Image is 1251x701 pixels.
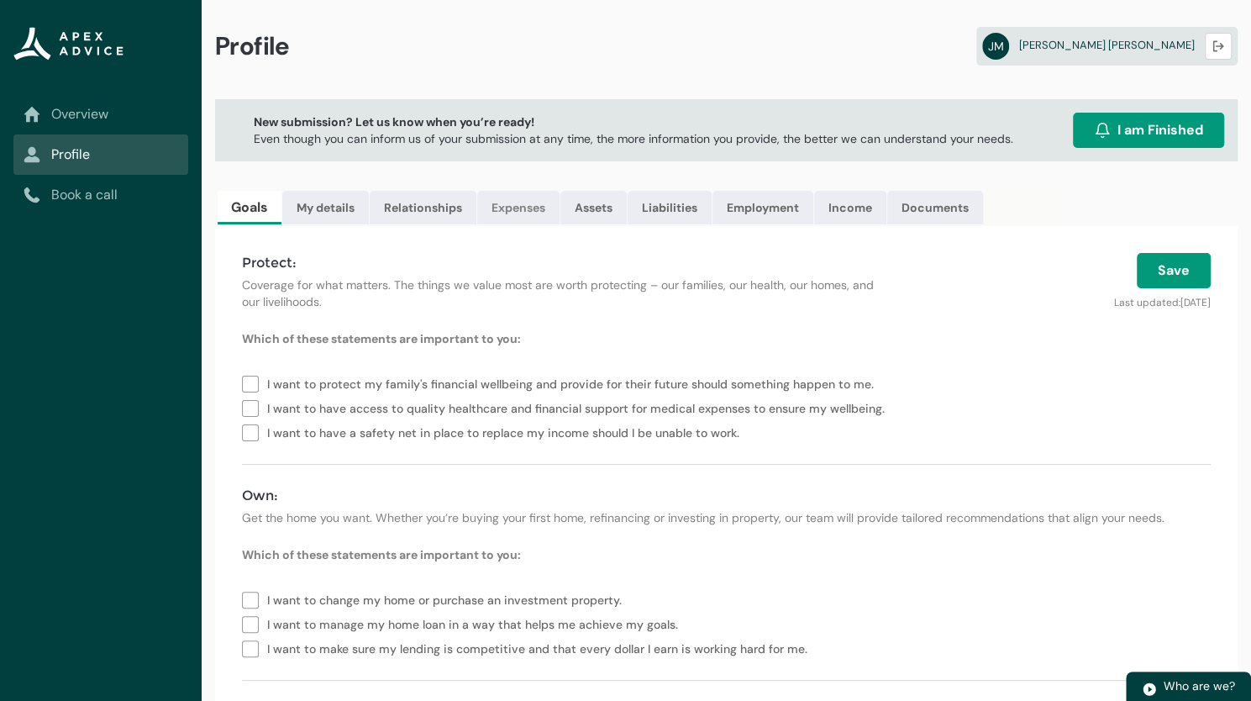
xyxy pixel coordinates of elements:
[1164,678,1235,693] span: Who are we?
[814,191,886,224] a: Income
[218,191,281,224] a: Goals
[282,191,369,224] a: My details
[1094,122,1111,139] img: alarm.svg
[370,191,476,224] a: Relationships
[13,27,124,61] img: Apex Advice Group
[13,94,188,215] nav: Sub page
[242,253,881,273] h4: Protect:
[24,104,178,124] a: Overview
[24,185,178,205] a: Book a call
[254,130,1013,147] p: Even though you can inform us of your submission at any time, the more information you provide, t...
[560,191,627,224] a: Assets
[242,546,1211,563] p: Which of these statements are important to you:
[267,419,746,444] span: I want to have a safety net in place to replace my income should I be unable to work.
[628,191,712,224] a: Liabilities
[712,191,813,224] a: Employment
[982,33,1009,60] abbr: JM
[1205,33,1232,60] button: Logout
[242,277,881,310] p: Coverage for what matters. The things we value most are worth protecting – our families, our heal...
[267,635,814,660] span: I want to make sure my lending is competitive and that every dollar I earn is working hard for me.
[1142,682,1157,697] img: play.svg
[901,288,1211,310] p: Last updated:
[1180,296,1211,309] lightning-formatted-date-time: [DATE]
[1117,120,1203,140] span: I am Finished
[477,191,560,224] a: Expenses
[1019,38,1195,52] span: [PERSON_NAME] [PERSON_NAME]
[1137,253,1211,288] button: Save
[267,371,880,395] span: I want to protect my family's financial wellbeing and provide for their future should something h...
[242,486,1211,506] h4: Own:
[267,587,628,611] span: I want to change my home or purchase an investment property.
[242,509,1211,526] p: Get the home you want. Whether you’re buying your first home, refinancing or investing in propert...
[24,145,178,165] a: Profile
[1073,113,1224,148] button: I am Finished
[215,30,290,62] span: Profile
[267,395,891,419] span: I want to have access to quality healthcare and financial support for medical expenses to ensure ...
[254,113,1013,130] span: New submission? Let us know when you’re ready!
[267,611,685,635] span: I want to manage my home loan in a way that helps me achieve my goals.
[976,27,1238,66] a: JM[PERSON_NAME] [PERSON_NAME]
[242,330,1211,347] p: Which of these statements are important to you:
[887,191,983,224] a: Documents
